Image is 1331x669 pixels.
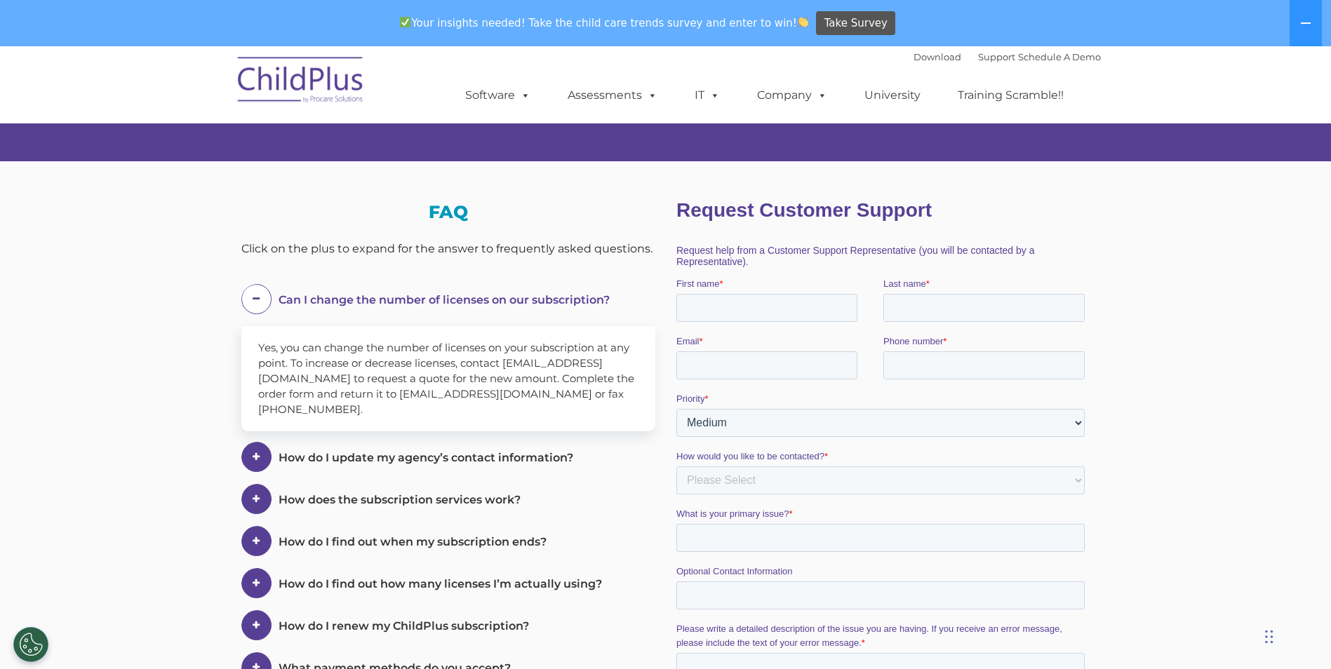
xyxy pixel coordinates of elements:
span: Your insights needed! Take the child care trends survey and enter to win! [394,9,815,36]
span: How do I update my agency’s contact information? [279,451,573,464]
a: Company [743,81,841,109]
span: Take Survey [824,11,888,36]
button: Cookies Settings [13,627,48,662]
a: Schedule A Demo [1018,51,1101,62]
img: 👏 [798,17,808,27]
div: Yes, you can change the number of licenses on your subscription at any point. To increase or decr... [241,326,655,431]
a: Assessments [554,81,671,109]
h3: FAQ [241,203,655,221]
span: How do I renew my ChildPlus subscription? [279,619,529,633]
a: Software [451,81,544,109]
span: Can I change the number of licenses on our subscription? [279,293,610,306]
a: Download [914,51,961,62]
a: Take Survey [816,11,895,36]
font: | [914,51,1101,62]
a: Support [978,51,1015,62]
span: How do I find out when my subscription ends? [279,535,547,548]
a: Training Scramble!! [944,81,1078,109]
span: How do I find out how many licenses I’m actually using? [279,577,602,590]
iframe: Chat Widget [1261,602,1331,669]
div: Click on the plus to expand for the answer to frequently asked questions. [241,238,655,259]
a: IT [681,81,734,109]
img: ChildPlus by Procare Solutions [231,47,371,117]
a: University [850,81,935,109]
img: ✅ [400,17,410,27]
span: How does the subscription services work? [279,493,521,506]
div: Drag [1265,616,1273,658]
